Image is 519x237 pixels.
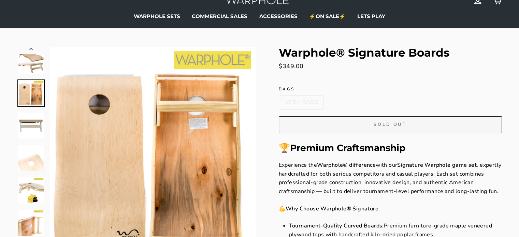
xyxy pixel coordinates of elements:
[279,161,502,196] p: Experience the with our , expertly handcrafted for both serious competitors and casual players. E...
[18,210,44,236] img: Warphole® Signature Boards
[317,161,376,169] strong: Warphole® difference
[18,48,44,74] img: Warphole® Signature Boards
[254,11,303,21] a: ACCESSORIES
[279,47,502,58] h1: Warphole® Signature Boards
[279,116,502,133] button: Sold Out
[290,142,405,153] strong: Premium Craftsmanship
[187,11,253,21] a: COMMERCIAL SALES
[279,144,502,153] h3: 🏆
[18,80,44,106] img: Warphole® Signature Boards
[286,205,378,212] strong: Why Choose Warphole® Signature
[129,11,185,21] a: WARPHOLE SETS
[279,205,502,213] p: 💪
[279,62,304,70] span: $349.00
[352,11,390,21] a: LETS PLAY
[397,161,477,169] strong: Signature Warphole game set
[289,222,384,229] strong: Tournament-Quality Curved Boards:
[17,47,45,54] button: Previous
[18,145,44,171] img: Warphole® Signature Boards
[18,113,44,138] img: Warphole® Signature Boards
[304,11,351,21] a: ⚡ON SALE⚡
[374,121,407,128] span: Sold Out
[17,11,502,21] ul: Primary
[18,177,44,203] img: Warphole® Signature Boards
[279,86,502,92] label: BAGS
[280,96,323,109] label: WITH BAGS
